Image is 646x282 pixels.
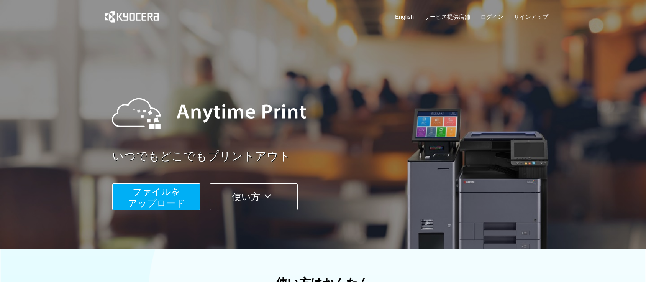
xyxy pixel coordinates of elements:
[424,13,470,21] a: サービス提供店舗
[112,148,553,165] a: いつでもどこでもプリントアウト
[480,13,503,21] a: ログイン
[112,183,200,210] button: ファイルを​​アップロード
[395,13,414,21] a: English
[210,183,298,210] button: 使い方
[514,13,548,21] a: サインアップ
[128,186,185,208] span: ファイルを ​​アップロード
